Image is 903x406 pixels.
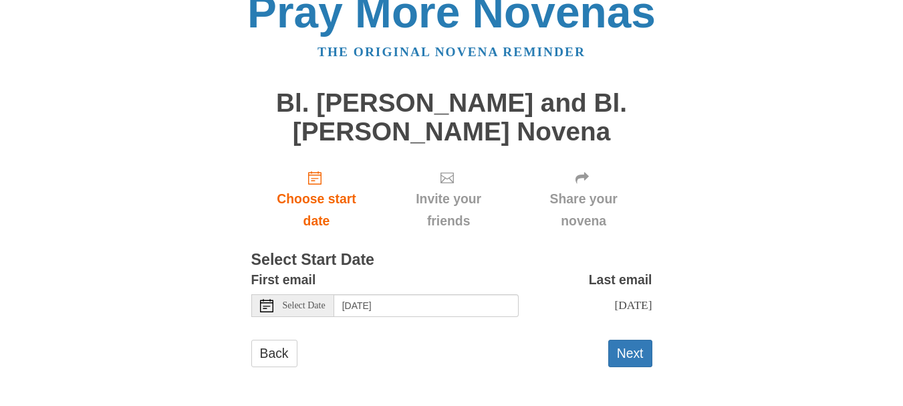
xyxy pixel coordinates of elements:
[395,188,501,232] span: Invite your friends
[283,301,326,310] span: Select Date
[317,45,586,59] a: The original novena reminder
[589,269,652,291] label: Last email
[251,159,382,239] a: Choose start date
[529,188,639,232] span: Share your novena
[515,159,652,239] div: Click "Next" to confirm your start date first.
[251,340,297,367] a: Back
[251,269,316,291] label: First email
[251,89,652,146] h1: Bl. [PERSON_NAME] and Bl. [PERSON_NAME] Novena
[614,298,652,312] span: [DATE]
[251,251,652,269] h3: Select Start Date
[382,159,515,239] div: Click "Next" to confirm your start date first.
[265,188,369,232] span: Choose start date
[608,340,652,367] button: Next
